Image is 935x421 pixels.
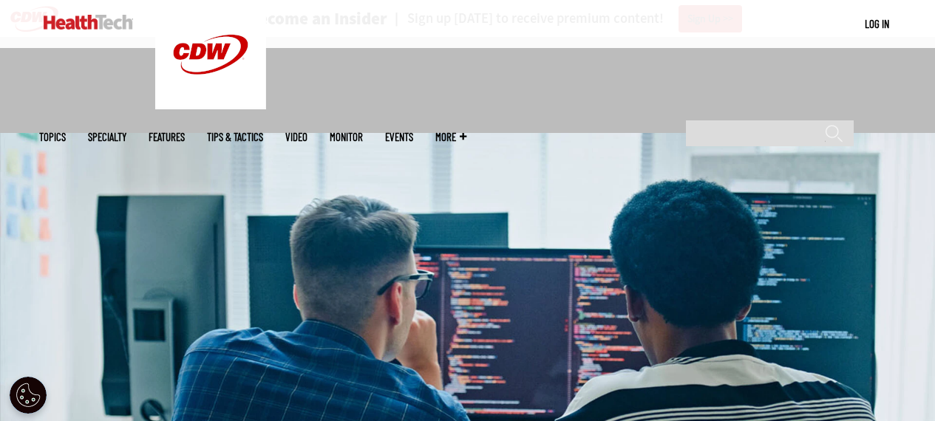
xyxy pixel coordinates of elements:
[385,131,413,143] a: Events
[44,15,133,30] img: Home
[10,377,47,414] button: Open Preferences
[330,131,363,143] a: MonITor
[865,16,889,32] div: User menu
[10,377,47,414] div: Cookie Settings
[865,17,889,30] a: Log in
[149,131,185,143] a: Features
[435,131,466,143] span: More
[285,131,307,143] a: Video
[207,131,263,143] a: Tips & Tactics
[88,131,126,143] span: Specialty
[39,131,66,143] span: Topics
[155,97,266,113] a: CDW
